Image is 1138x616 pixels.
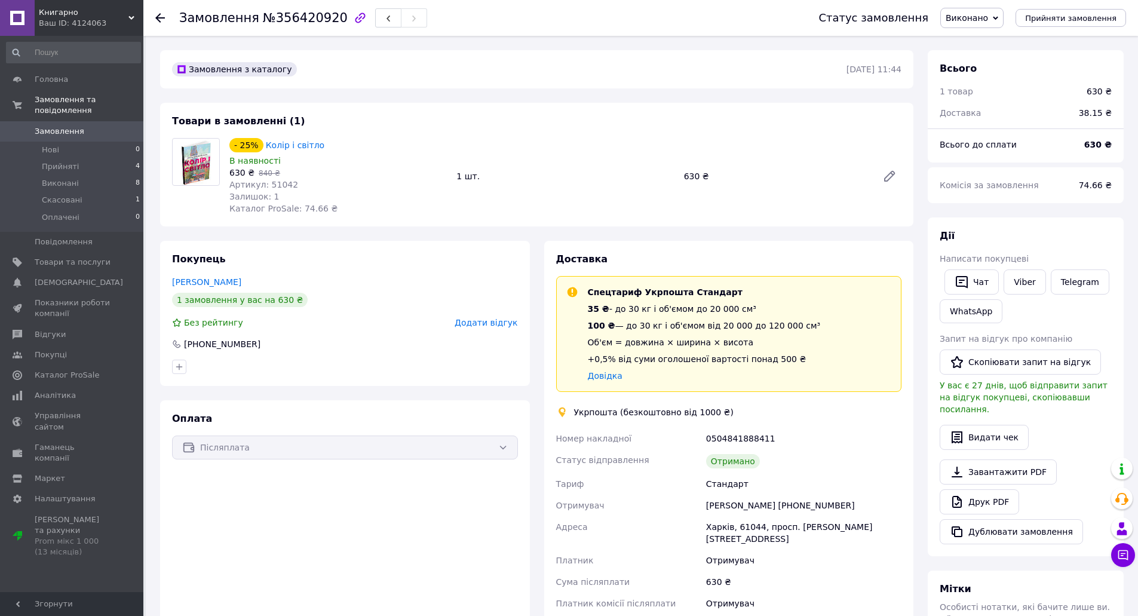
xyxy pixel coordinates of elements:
[1079,180,1112,190] span: 74.66 ₴
[42,161,79,172] span: Прийняті
[588,321,615,330] span: 100 ₴
[35,494,96,504] span: Налаштування
[35,514,111,558] span: [PERSON_NAME] та рахунки
[944,269,999,295] button: Чат
[556,479,584,489] span: Тариф
[940,459,1057,485] a: Завантажити PDF
[35,298,111,319] span: Показники роботи компанії
[1084,140,1112,149] b: 630 ₴
[183,338,262,350] div: [PHONE_NUMBER]
[704,571,904,593] div: 630 ₴
[39,7,128,18] span: Книгарно
[229,180,298,189] span: Артикул: 51042
[588,287,743,297] span: Спецтариф Укрпошта Стандарт
[35,350,67,360] span: Покупці
[940,108,981,118] span: Доставка
[588,304,609,314] span: 35 ₴
[940,489,1019,514] a: Друк PDF
[878,164,901,188] a: Редагувати
[263,11,348,25] span: №356420920
[136,161,140,172] span: 4
[704,428,904,449] div: 0504841888411
[940,583,971,594] span: Мітки
[846,65,901,74] time: [DATE] 11:44
[136,195,140,206] span: 1
[35,74,68,85] span: Головна
[42,195,82,206] span: Скасовані
[172,293,308,307] div: 1 замовлення у вас на 630 ₴
[35,473,65,484] span: Маркет
[940,87,973,96] span: 1 товар
[1025,14,1116,23] span: Прийняти замовлення
[136,212,140,223] span: 0
[556,577,630,587] span: Сума післяплати
[588,320,821,332] div: — до 30 кг і об'ємом від 20 000 до 120 000 см³
[229,138,263,152] div: - 25%
[940,519,1083,544] button: Дублювати замовлення
[704,495,904,516] div: [PERSON_NAME] [PHONE_NUMBER]
[35,536,111,557] div: Prom мікс 1 000 (13 місяців)
[35,237,93,247] span: Повідомлення
[940,230,955,241] span: Дії
[35,390,76,401] span: Аналітика
[42,145,59,155] span: Нові
[556,522,588,532] span: Адреса
[155,12,165,24] div: Повернутися назад
[42,212,79,223] span: Оплачені
[940,254,1029,263] span: Написати покупцеві
[35,126,84,137] span: Замовлення
[180,139,211,185] img: Колір і світло
[172,277,241,287] a: [PERSON_NAME]
[35,94,143,116] span: Замовлення та повідомлення
[229,192,280,201] span: Залишок: 1
[556,434,632,443] span: Номер накладної
[179,11,259,25] span: Замовлення
[35,370,99,381] span: Каталог ProSale
[588,303,821,315] div: - до 30 кг і об'ємом до 20 000 см³
[39,18,143,29] div: Ваш ID: 4124063
[42,178,79,189] span: Виконані
[35,277,123,288] span: [DEMOGRAPHIC_DATA]
[1051,269,1109,295] a: Telegram
[940,350,1101,375] button: Скопіювати запит на відгук
[588,336,821,348] div: Об'єм = довжина × ширина × висота
[704,516,904,550] div: Харків, 61044, просп. [PERSON_NAME][STREET_ADDRESS]
[940,180,1039,190] span: Комісія за замовлення
[229,156,281,166] span: В наявності
[172,413,212,424] span: Оплата
[455,318,517,327] span: Додати відгук
[229,168,254,177] span: 630 ₴
[946,13,988,23] span: Виконано
[172,253,226,265] span: Покупець
[940,381,1108,414] span: У вас є 27 днів, щоб відправити запит на відгук покупцеві, скопіювавши посилання.
[136,145,140,155] span: 0
[172,62,297,76] div: Замовлення з каталогу
[6,42,141,63] input: Пошук
[1004,269,1045,295] a: Viber
[136,178,140,189] span: 8
[35,442,111,464] span: Гаманець компанії
[940,140,1017,149] span: Всього до сплати
[556,253,608,265] span: Доставка
[706,454,760,468] div: Отримано
[259,169,280,177] span: 840 ₴
[556,455,649,465] span: Статус відправлення
[704,550,904,571] div: Отримувач
[1016,9,1126,27] button: Прийняти замовлення
[35,257,111,268] span: Товари та послуги
[35,410,111,432] span: Управління сайтом
[229,204,338,213] span: Каталог ProSale: 74.66 ₴
[556,599,676,608] span: Платник комісії післяплати
[940,63,977,74] span: Всього
[1111,543,1135,567] button: Чат з покупцем
[266,140,325,150] a: Колір і світло
[571,406,737,418] div: Укрпошта (безкоштовно від 1000 ₴)
[35,329,66,340] span: Відгуки
[588,353,821,365] div: +0,5% від суми оголошеної вартості понад 500 ₴
[184,318,243,327] span: Без рейтингу
[1087,85,1112,97] div: 630 ₴
[704,473,904,495] div: Стандарт
[172,115,305,127] span: Товари в замовленні (1)
[940,299,1002,323] a: WhatsApp
[704,593,904,614] div: Отримувач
